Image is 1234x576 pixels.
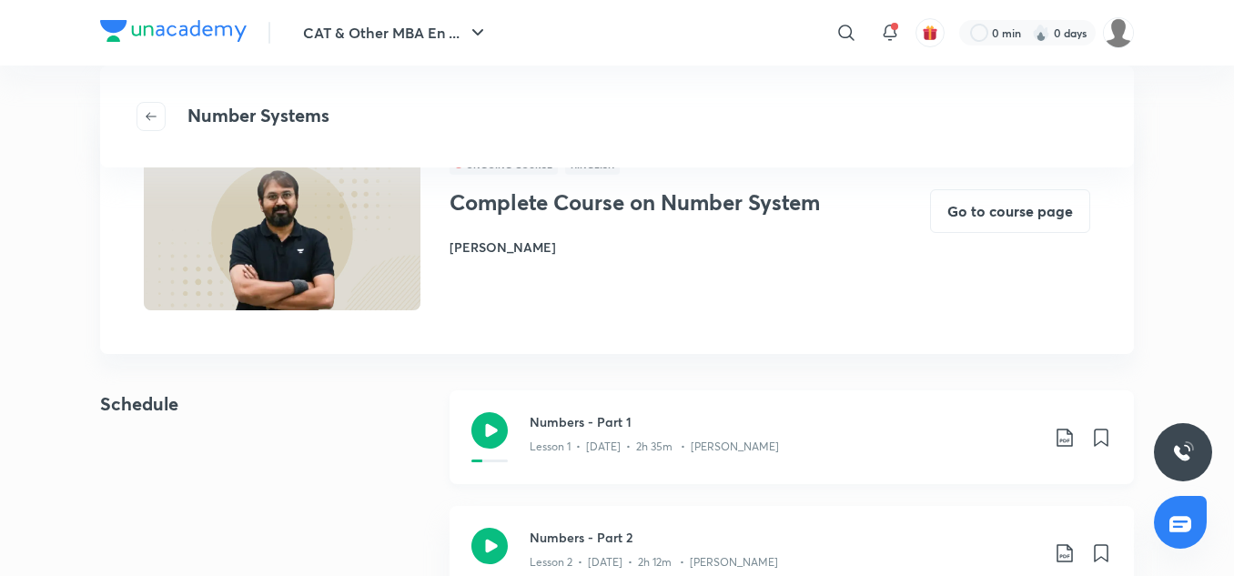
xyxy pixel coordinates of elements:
img: Thumbnail [141,153,423,311]
h4: Schedule [100,390,260,506]
button: avatar [915,18,945,47]
p: Lesson 2 • [DATE] • 2h 12m • [PERSON_NAME] [530,554,778,571]
img: subham agarwal [1103,17,1134,48]
img: streak [1032,24,1050,42]
h6: [PERSON_NAME] [450,237,857,257]
button: Go to course page [930,189,1090,233]
h3: Complete Course on Number System [450,189,857,216]
a: Company Logo [100,20,247,46]
h4: Number Systems [187,102,329,131]
img: Company Logo [100,20,247,42]
p: Lesson 1 • [DATE] • 2h 35m • [PERSON_NAME] [530,439,779,455]
a: Numbers - Part 1Lesson 1 • [DATE] • 2h 35m • [PERSON_NAME] [450,390,1134,506]
h3: Numbers - Part 1 [530,412,1039,431]
h3: Numbers - Part 2 [530,528,1039,547]
img: avatar [922,25,938,41]
img: ttu [1172,441,1194,463]
button: CAT & Other MBA En ... [292,15,500,51]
